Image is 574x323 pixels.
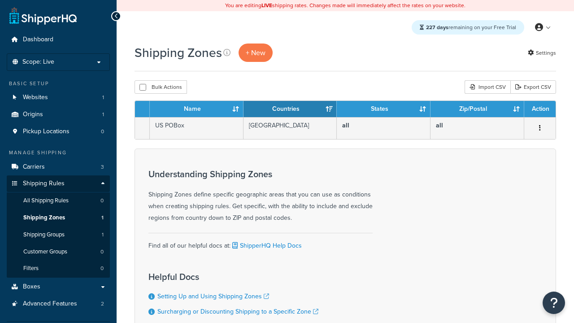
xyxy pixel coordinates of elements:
[148,169,373,179] h3: Understanding Shipping Zones
[239,44,273,62] a: + New
[148,233,373,252] div: Find all of our helpful docs at:
[100,248,104,256] span: 0
[135,44,222,61] h1: Shipping Zones
[7,175,110,278] li: Shipping Rules
[528,47,556,59] a: Settings
[7,31,110,48] a: Dashboard
[524,101,556,117] th: Action
[7,89,110,106] li: Websites
[157,307,318,316] a: Surcharging or Discounting Shipping to a Specific Zone
[7,159,110,175] a: Carriers 3
[261,1,272,9] b: LIVE
[23,231,65,239] span: Shipping Groups
[23,214,65,222] span: Shipping Zones
[7,192,110,209] li: All Shipping Rules
[23,248,67,256] span: Customer Groups
[7,175,110,192] a: Shipping Rules
[101,300,104,308] span: 2
[23,300,77,308] span: Advanced Features
[465,80,510,94] div: Import CSV
[7,106,110,123] a: Origins 1
[148,272,318,282] h3: Helpful Docs
[230,241,302,250] a: ShipperHQ Help Docs
[23,94,48,101] span: Websites
[101,214,104,222] span: 1
[7,210,110,226] a: Shipping Zones 1
[7,210,110,226] li: Shipping Zones
[9,7,77,25] a: ShipperHQ Home
[7,244,110,260] a: Customer Groups 0
[342,121,349,130] b: all
[23,265,39,272] span: Filters
[7,106,110,123] li: Origins
[412,20,524,35] div: remaining on your Free Trial
[100,265,104,272] span: 0
[23,180,65,188] span: Shipping Rules
[426,23,448,31] strong: 227 days
[150,117,244,139] td: US POBox
[148,169,373,224] div: Shipping Zones define specific geographic areas that you can use as conditions when creating ship...
[23,128,70,135] span: Pickup Locations
[7,192,110,209] a: All Shipping Rules 0
[244,101,337,117] th: Countries: activate to sort column ascending
[102,94,104,101] span: 1
[244,117,337,139] td: [GEOGRAPHIC_DATA]
[101,128,104,135] span: 0
[7,227,110,243] li: Shipping Groups
[246,48,265,58] span: + New
[7,159,110,175] li: Carriers
[102,111,104,118] span: 1
[430,101,524,117] th: Zip/Postal: activate to sort column ascending
[23,197,69,205] span: All Shipping Rules
[7,80,110,87] div: Basic Setup
[7,149,110,157] div: Manage Shipping
[7,89,110,106] a: Websites 1
[135,80,187,94] button: Bulk Actions
[23,163,45,171] span: Carriers
[7,260,110,277] a: Filters 0
[337,101,430,117] th: States: activate to sort column ascending
[7,123,110,140] a: Pickup Locations 0
[102,231,104,239] span: 1
[22,58,54,66] span: Scope: Live
[7,279,110,295] a: Boxes
[7,123,110,140] li: Pickup Locations
[7,296,110,312] a: Advanced Features 2
[101,163,104,171] span: 3
[543,292,565,314] button: Open Resource Center
[23,36,53,44] span: Dashboard
[157,292,269,301] a: Setting Up and Using Shipping Zones
[7,244,110,260] li: Customer Groups
[7,296,110,312] li: Advanced Features
[510,80,556,94] a: Export CSV
[7,260,110,277] li: Filters
[23,283,40,291] span: Boxes
[7,227,110,243] a: Shipping Groups 1
[436,121,443,130] b: all
[23,111,43,118] span: Origins
[150,101,244,117] th: Name: activate to sort column ascending
[100,197,104,205] span: 0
